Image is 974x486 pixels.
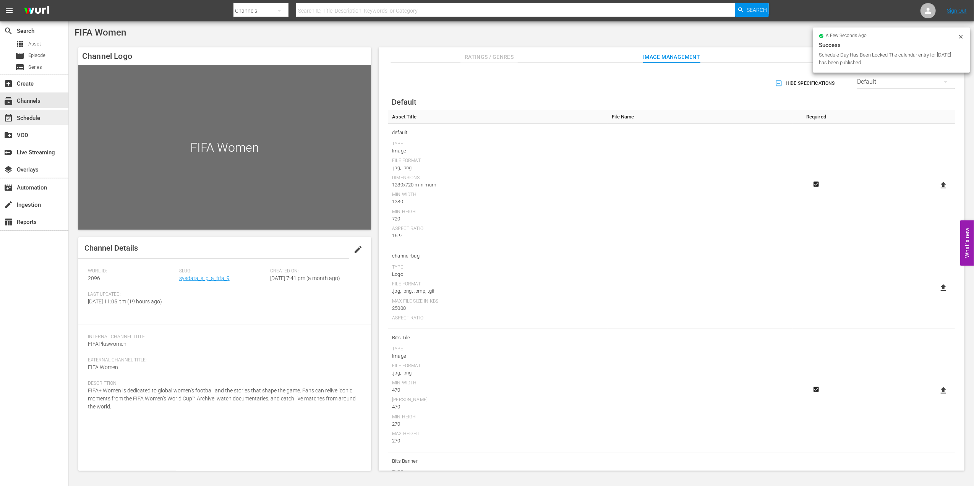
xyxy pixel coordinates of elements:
[353,245,363,254] span: edit
[812,181,821,188] svg: Required
[776,79,835,87] span: Hide Specifications
[4,96,13,105] span: Channels
[857,71,955,92] div: Default
[5,6,14,15] span: menu
[15,39,24,49] span: Asset
[4,26,13,36] span: Search
[643,52,700,62] span: Image Management
[392,175,604,181] div: Dimensions
[179,275,230,281] a: sysdata_s_p_a_fifa_9
[88,364,118,370] span: FIFA Women
[819,51,956,66] div: Schedule Day Has Been Locked The calendar entry for [DATE] has been published
[271,275,340,281] span: [DATE] 7:41 pm (a month ago)
[88,275,100,281] span: 2096
[392,305,604,312] div: 25000
[392,380,604,386] div: Min Width
[88,292,175,298] span: Last Updated:
[392,456,604,466] span: Bits Banner
[819,40,964,50] div: Success
[4,148,13,157] span: Live Streaming
[392,147,604,155] div: Image
[88,341,126,347] span: FIFAPluswomen
[392,414,604,420] div: Min Height
[88,334,358,340] span: Internal Channel Title:
[4,165,13,174] span: Overlays
[392,141,604,147] div: Type
[4,113,13,123] span: Schedule
[392,128,604,138] span: default
[392,386,604,394] div: 470
[392,369,604,377] div: .jpg, .png
[4,79,13,88] span: Create
[793,110,839,124] th: Required
[392,470,604,476] div: Type
[608,110,793,124] th: File Name
[84,243,138,253] span: Channel Details
[392,164,604,172] div: .jpg, .png
[960,220,974,266] button: Open Feedback Widget
[88,268,175,274] span: Wurl ID:
[392,431,604,437] div: Max Height
[4,183,13,192] span: Automation
[15,63,24,72] span: Series
[88,381,358,387] span: Description:
[392,287,604,295] div: .jpg, .png, .bmp, .gif
[15,51,24,60] span: Episode
[735,3,769,17] button: Search
[392,281,604,287] div: File Format
[271,268,358,274] span: Created On:
[388,110,608,124] th: Asset Title
[392,209,604,215] div: Min Height
[392,403,604,411] div: 470
[812,386,821,393] svg: Required
[392,352,604,360] div: Image
[392,437,604,445] div: 270
[947,8,967,14] a: Sign Out
[392,363,604,369] div: File Format
[826,33,867,39] span: a few seconds ago
[392,420,604,428] div: 270
[349,240,367,259] button: edit
[392,192,604,198] div: Min Width
[392,397,604,403] div: [PERSON_NAME]
[392,158,604,164] div: File Format
[28,52,45,59] span: Episode
[18,2,55,20] img: ans4CAIJ8jUAAAAAAAAAAAAAAAAAAAAAAAAgQb4GAAAAAAAAAAAAAAAAAAAAAAAAJMjXAAAAAAAAAAAAAAAAAAAAAAAAgAT5G...
[78,65,371,230] div: FIFA Women
[747,3,767,17] span: Search
[392,97,417,107] span: Default
[460,52,518,62] span: Ratings / Genres
[78,47,371,65] h4: Channel Logo
[392,215,604,223] div: 720
[392,271,604,278] div: Logo
[88,357,358,363] span: External Channel Title:
[392,232,604,240] div: 16:9
[392,181,604,189] div: 1280x720 minimum
[392,346,604,352] div: Type
[392,315,604,321] div: Aspect Ratio
[773,73,838,94] button: Hide Specifications
[75,27,126,38] span: FIFA Women
[392,226,604,232] div: Aspect Ratio
[179,268,267,274] span: Slug:
[4,200,13,209] span: Ingestion
[28,40,41,48] span: Asset
[392,333,604,343] span: Bits Tile
[88,387,356,410] span: FIFA+ Women is dedicated to global women’s football and the stories that shape the game. Fans can...
[392,264,604,271] div: Type
[392,298,604,305] div: Max File Size In Kbs
[28,63,42,71] span: Series
[392,198,604,206] div: 1280
[4,131,13,140] span: VOD
[88,298,162,305] span: [DATE] 11:05 pm (19 hours ago)
[392,251,604,261] span: channel-bug
[4,217,13,227] span: Reports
